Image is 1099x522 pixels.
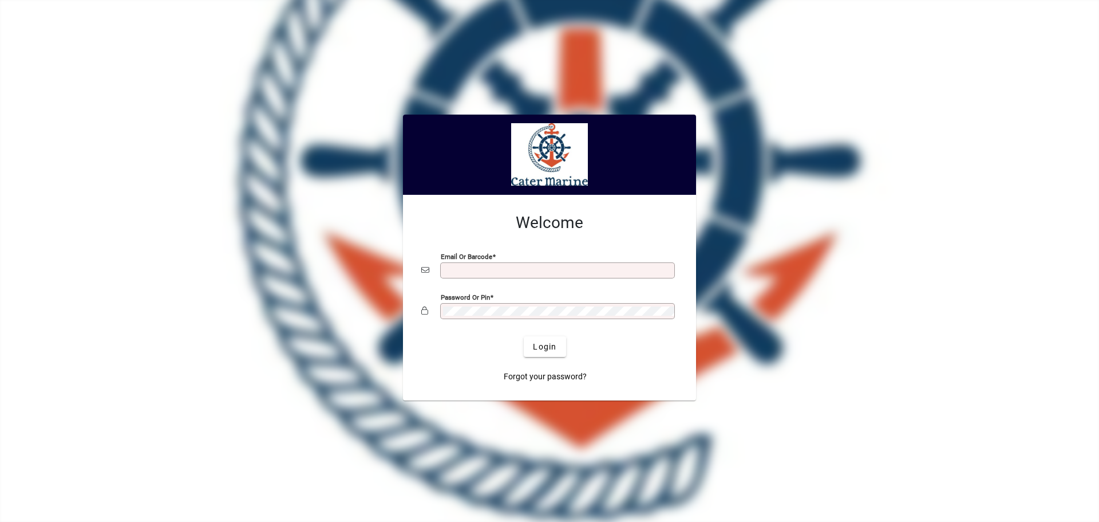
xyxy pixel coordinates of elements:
[441,293,490,301] mat-label: Password or Pin
[504,371,587,383] span: Forgot your password?
[524,336,566,357] button: Login
[421,213,678,233] h2: Welcome
[441,253,492,261] mat-label: Email or Barcode
[499,366,591,387] a: Forgot your password?
[533,341,556,353] span: Login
